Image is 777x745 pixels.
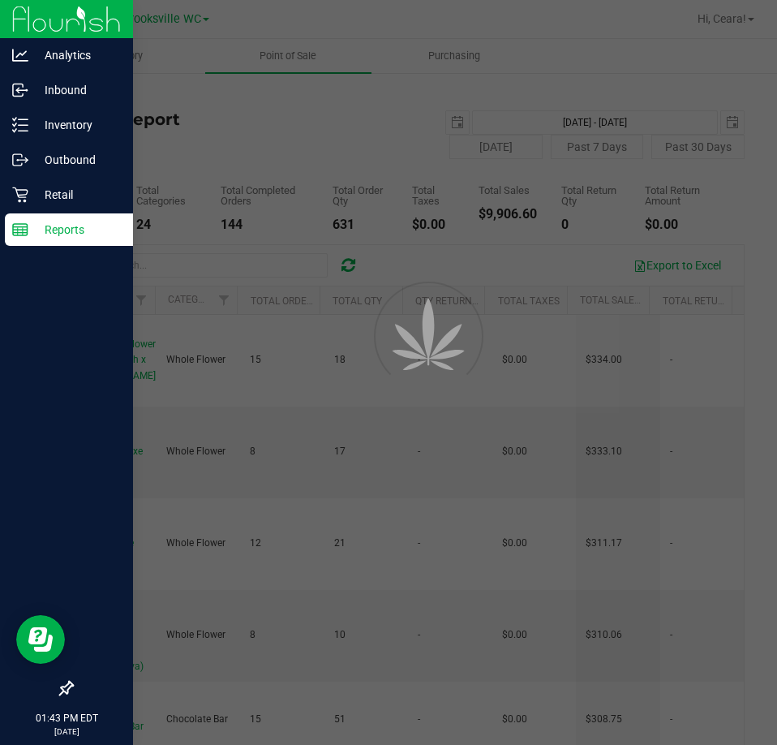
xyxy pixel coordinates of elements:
[28,150,126,170] p: Outbound
[12,117,28,133] inline-svg: Inventory
[12,82,28,98] inline-svg: Inbound
[16,615,65,664] iframe: Resource center
[28,185,126,205] p: Retail
[12,152,28,168] inline-svg: Outbound
[28,80,126,100] p: Inbound
[7,726,126,738] p: [DATE]
[7,711,126,726] p: 01:43 PM EDT
[12,187,28,203] inline-svg: Retail
[28,45,126,65] p: Analytics
[12,222,28,238] inline-svg: Reports
[28,115,126,135] p: Inventory
[12,47,28,63] inline-svg: Analytics
[28,220,126,239] p: Reports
